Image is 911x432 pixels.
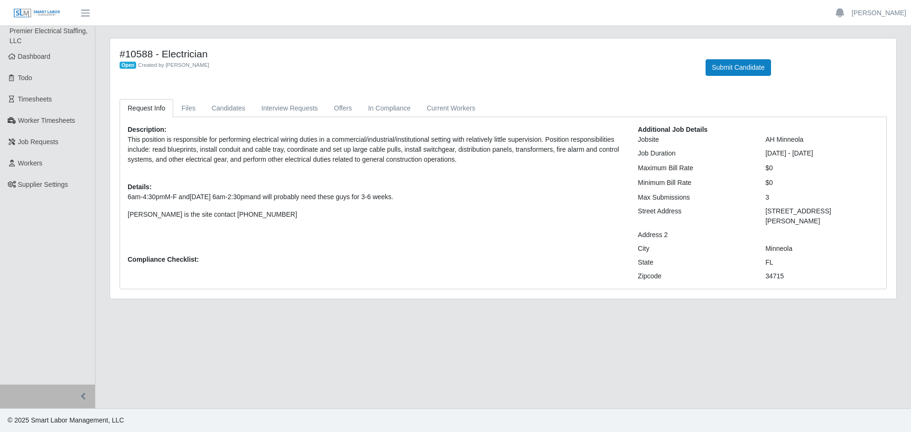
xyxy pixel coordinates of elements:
[418,99,483,118] a: Current Workers
[204,99,253,118] a: Candidates
[631,178,758,188] div: Minimum Bill Rate
[173,99,204,118] a: Files
[326,99,360,118] a: Offers
[631,230,758,240] div: Address 2
[18,117,75,124] span: Worker Timesheets
[190,193,250,201] span: [DATE] 6am-2:30pm
[758,135,886,145] div: AH Minneola
[128,256,199,263] b: Compliance Checklist:
[128,126,167,133] b: Description:
[138,62,209,68] span: Created by [PERSON_NAME]
[638,126,707,133] b: Additional Job Details
[631,244,758,254] div: City
[128,135,623,165] p: This position is responsible for performing electrical wiring duties in a commercial/industrial/i...
[8,416,124,424] span: © 2025 Smart Labor Management, LLC
[758,148,886,158] div: [DATE] - [DATE]
[18,159,43,167] span: Workers
[18,181,68,188] span: Supplier Settings
[758,193,886,202] div: 3
[120,48,691,60] h4: #10588 - Electrician
[18,53,51,60] span: Dashboard
[18,138,59,146] span: Job Requests
[631,193,758,202] div: Max Submissions
[758,244,886,254] div: Minneola
[120,62,136,69] span: Open
[758,178,886,188] div: $0
[852,8,906,18] a: [PERSON_NAME]
[758,163,886,173] div: $0
[18,95,52,103] span: Timesheets
[18,74,32,82] span: Todo
[631,163,758,173] div: Maximum Bill Rate
[128,183,152,191] b: Details:
[13,8,61,18] img: SLM Logo
[758,271,886,281] div: 34715
[631,257,758,267] div: State
[631,271,758,281] div: Zipcode
[631,135,758,145] div: Jobsite
[128,210,623,220] p: [PERSON_NAME] is the site contact [PHONE_NUMBER]
[758,257,886,267] div: FL
[360,99,419,118] a: In Compliance
[253,99,326,118] a: Interview Requests
[631,148,758,158] div: Job Duration
[706,59,771,76] button: Submit Candidate
[9,27,88,45] span: Premier Electrical Staffing, LLC
[758,206,886,226] div: [STREET_ADDRESS][PERSON_NAME]
[120,99,173,118] a: Request Info
[631,206,758,226] div: Street Address
[128,192,623,202] p: M-F and and will probably need these guys for 3-6 weeks.
[128,193,165,201] span: 6am-4:30pm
